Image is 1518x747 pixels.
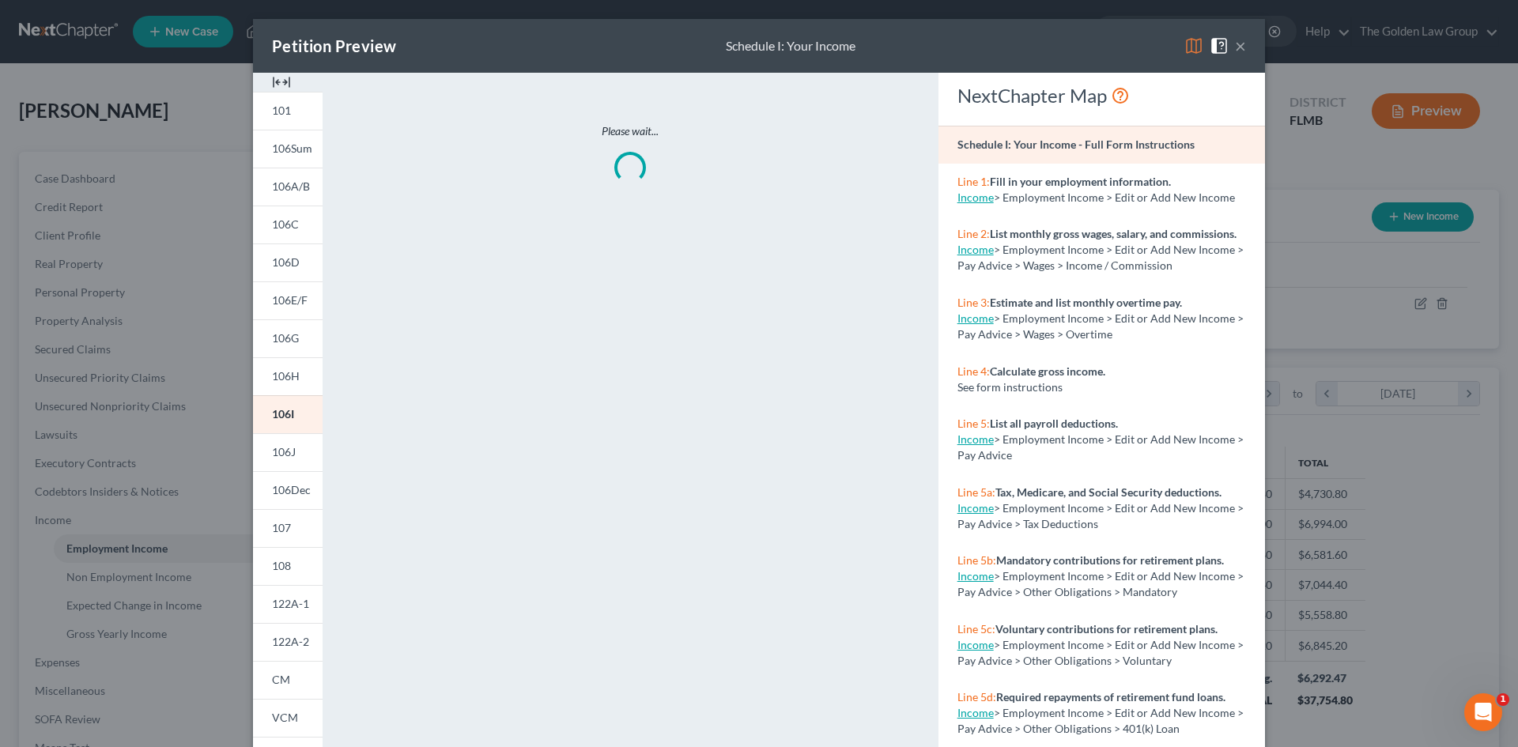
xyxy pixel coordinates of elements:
[990,417,1118,430] strong: List all payroll deductions.
[957,311,994,325] a: Income
[957,501,994,515] a: Income
[253,699,323,737] a: VCM
[957,311,1244,341] span: > Employment Income > Edit or Add New Income > Pay Advice > Wages > Overtime
[272,445,296,458] span: 106J
[1235,36,1246,55] button: ×
[957,243,994,256] a: Income
[957,364,990,378] span: Line 4:
[957,191,994,204] a: Income
[253,281,323,319] a: 106E/F
[957,569,1244,598] span: > Employment Income > Edit or Add New Income > Pay Advice > Other Obligations > Mandatory
[957,432,1244,462] span: > Employment Income > Edit or Add New Income > Pay Advice
[1210,36,1229,55] img: help-close-5ba153eb36485ed6c1ea00a893f15db1cb9b99d6cae46e1a8edb6c62d00a1a76.svg
[253,319,323,357] a: 106G
[272,483,311,496] span: 106Dec
[253,395,323,433] a: 106I
[990,364,1105,378] strong: Calculate gross income.
[272,73,291,92] img: expand-e0f6d898513216a626fdd78e52531dac95497ffd26381d4c15ee2fc46db09dca.svg
[272,35,396,57] div: Petition Preview
[253,661,323,699] a: CM
[996,553,1224,567] strong: Mandatory contributions for retirement plans.
[272,673,290,686] span: CM
[253,585,323,623] a: 122A-1
[272,179,310,193] span: 106A/B
[990,227,1237,240] strong: List monthly gross wages, salary, and commissions.
[957,706,994,719] a: Income
[272,711,298,724] span: VCM
[957,690,996,704] span: Line 5d:
[957,380,1063,394] span: See form instructions
[389,123,871,139] p: Please wait...
[253,547,323,585] a: 108
[272,331,299,345] span: 106G
[272,217,299,231] span: 106C
[272,559,291,572] span: 108
[957,638,1244,667] span: > Employment Income > Edit or Add New Income > Pay Advice > Other Obligations > Voluntary
[957,553,996,567] span: Line 5b:
[272,141,312,155] span: 106Sum
[253,357,323,395] a: 106H
[995,485,1222,499] strong: Tax, Medicare, and Social Security deductions.
[957,227,990,240] span: Line 2:
[1497,693,1509,706] span: 1
[272,521,291,534] span: 107
[272,635,309,648] span: 122A-2
[957,569,994,583] a: Income
[272,369,300,383] span: 106H
[957,138,1195,151] strong: Schedule I: Your Income - Full Form Instructions
[253,130,323,168] a: 106Sum
[957,485,995,499] span: Line 5a:
[957,83,1246,108] div: NextChapter Map
[957,622,995,636] span: Line 5c:
[957,417,990,430] span: Line 5:
[1184,36,1203,55] img: map-eea8200ae884c6f1103ae1953ef3d486a96c86aabb227e865a55264e3737af1f.svg
[726,37,855,55] div: Schedule I: Your Income
[253,509,323,547] a: 107
[994,191,1235,204] span: > Employment Income > Edit or Add New Income
[1464,693,1502,731] iframe: Intercom live chat
[272,255,300,269] span: 106D
[957,706,1244,735] span: > Employment Income > Edit or Add New Income > Pay Advice > Other Obligations > 401(k) Loan
[253,433,323,471] a: 106J
[272,104,291,117] span: 101
[996,690,1225,704] strong: Required repayments of retirement fund loans.
[253,92,323,130] a: 101
[957,501,1244,530] span: > Employment Income > Edit or Add New Income > Pay Advice > Tax Deductions
[957,243,1244,272] span: > Employment Income > Edit or Add New Income > Pay Advice > Wages > Income / Commission
[957,175,990,188] span: Line 1:
[990,175,1171,188] strong: Fill in your employment information.
[957,638,994,651] a: Income
[272,597,309,610] span: 122A-1
[253,206,323,243] a: 106C
[957,432,994,446] a: Income
[253,243,323,281] a: 106D
[272,293,308,307] span: 106E/F
[253,168,323,206] a: 106A/B
[272,407,294,421] span: 106I
[995,622,1218,636] strong: Voluntary contributions for retirement plans.
[957,296,990,309] span: Line 3:
[253,471,323,509] a: 106Dec
[990,296,1182,309] strong: Estimate and list monthly overtime pay.
[253,623,323,661] a: 122A-2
